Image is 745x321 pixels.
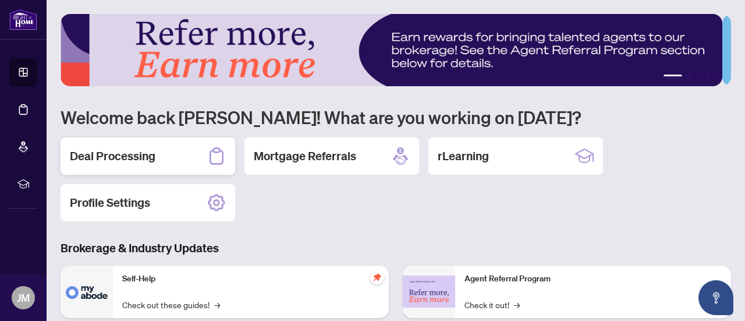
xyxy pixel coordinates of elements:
h1: Welcome back [PERSON_NAME]! What are you working on [DATE]? [61,106,731,128]
span: → [514,298,520,311]
p: Self-Help [122,273,379,285]
h2: Profile Settings [70,195,150,211]
span: JM [17,290,30,306]
img: Agent Referral Program [403,276,455,308]
button: 1 [664,75,682,79]
button: 2 [687,75,691,79]
a: Check it out!→ [464,298,520,311]
img: Self-Help [61,266,113,318]
h2: Mortgage Referrals [254,148,356,164]
h2: rLearning [438,148,489,164]
a: Check out these guides!→ [122,298,220,311]
img: Slide 0 [61,14,722,86]
button: 4 [705,75,710,79]
button: 5 [715,75,719,79]
button: 3 [696,75,701,79]
h2: Deal Processing [70,148,155,164]
h3: Brokerage & Industry Updates [61,240,731,256]
p: Agent Referral Program [464,273,722,285]
span: → [214,298,220,311]
span: pushpin [370,270,384,284]
img: logo [9,9,37,30]
button: Open asap [698,280,733,315]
